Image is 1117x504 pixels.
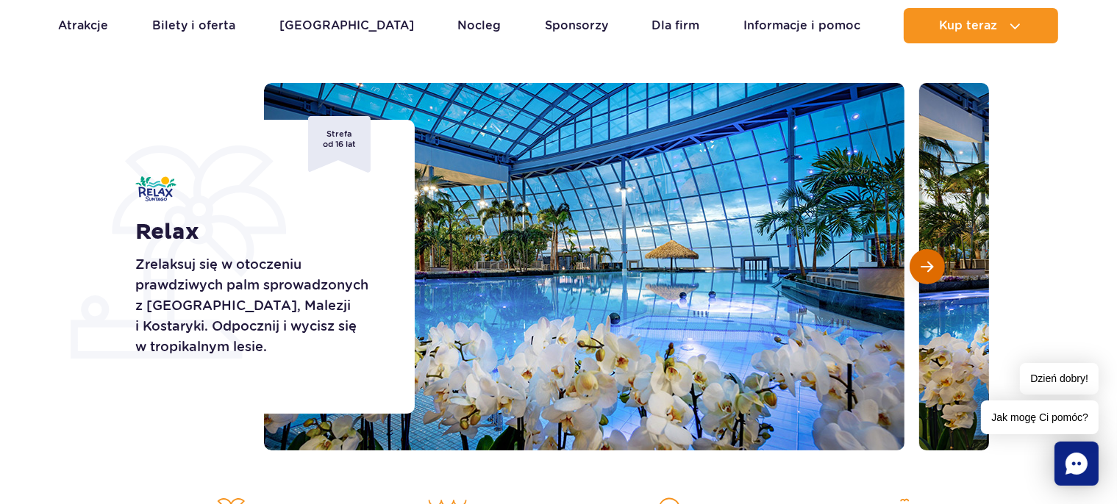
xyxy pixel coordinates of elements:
[910,249,945,284] button: Następny slajd
[981,400,1099,434] span: Jak mogę Ci pomóc?
[135,176,176,201] img: Relax
[279,8,414,43] a: [GEOGRAPHIC_DATA]
[1020,363,1099,395] span: Dzień dobry!
[457,8,501,43] a: Nocleg
[939,19,997,32] span: Kup teraz
[904,8,1058,43] button: Kup teraz
[652,8,699,43] a: Dla firm
[308,116,371,173] span: Strefa od 16 lat
[152,8,235,43] a: Bilety i oferta
[1054,442,1099,486] div: Chat
[135,254,382,357] p: Zrelaksuj się w otoczeniu prawdziwych palm sprowadzonych z [GEOGRAPHIC_DATA], Malezji i Kostaryki...
[545,8,608,43] a: Sponsorzy
[743,8,860,43] a: Informacje i pomoc
[135,219,382,245] h1: Relax
[59,8,109,43] a: Atrakcje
